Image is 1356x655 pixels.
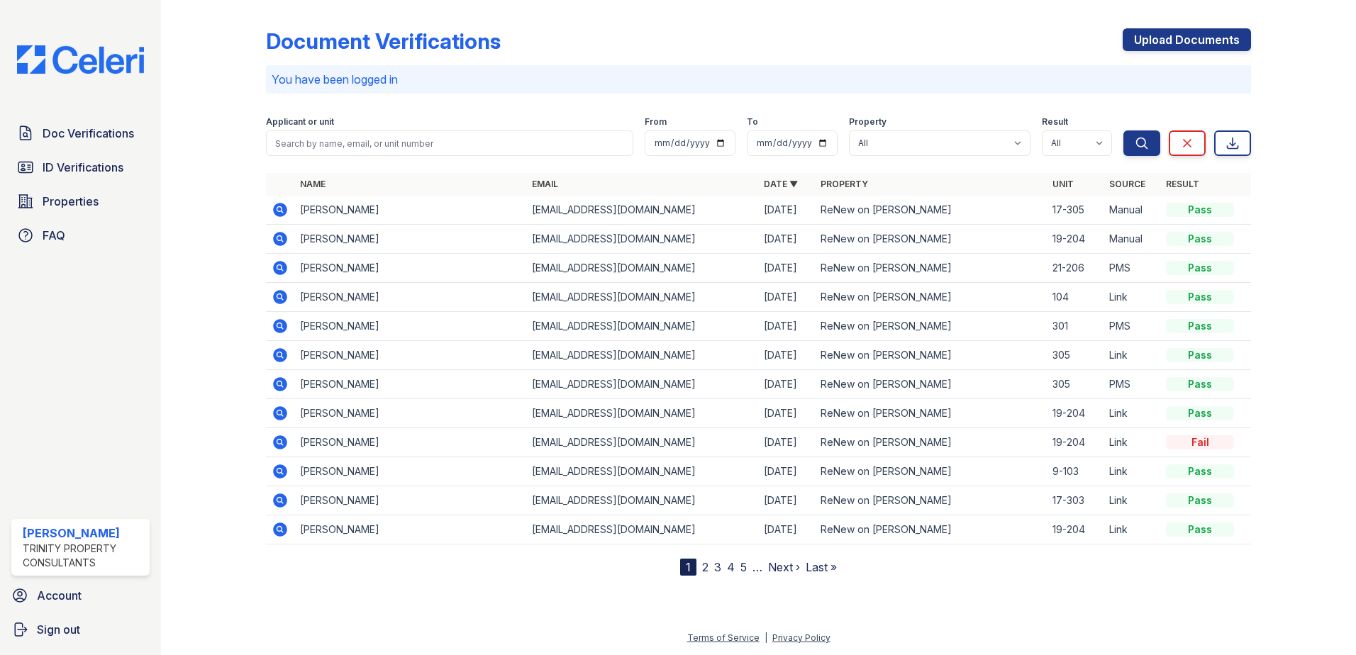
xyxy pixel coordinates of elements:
span: Properties [43,193,99,210]
td: [DATE] [758,515,815,544]
a: FAQ [11,221,150,250]
td: [PERSON_NAME] [294,428,526,457]
a: Email [532,179,558,189]
td: [PERSON_NAME] [294,515,526,544]
img: CE_Logo_Blue-a8612792a0a2168367f1c8372b55b34899dd931a85d93a1a3d3e32e68fde9ad4.png [6,45,155,74]
td: [PERSON_NAME] [294,370,526,399]
td: 305 [1047,370,1104,399]
span: … [752,559,762,576]
td: Link [1104,399,1160,428]
td: ReNew on [PERSON_NAME] [815,428,1047,457]
td: [DATE] [758,196,815,225]
td: ReNew on [PERSON_NAME] [815,225,1047,254]
a: 3 [714,560,721,574]
td: [EMAIL_ADDRESS][DOMAIN_NAME] [526,457,758,486]
td: 19-204 [1047,428,1104,457]
td: 301 [1047,312,1104,341]
td: [EMAIL_ADDRESS][DOMAIN_NAME] [526,283,758,312]
td: Link [1104,283,1160,312]
label: From [645,116,667,128]
td: Link [1104,457,1160,486]
a: 4 [727,560,735,574]
div: 1 [680,559,696,576]
label: To [747,116,758,128]
div: Pass [1166,203,1234,217]
td: ReNew on [PERSON_NAME] [815,515,1047,544]
td: ReNew on [PERSON_NAME] [815,283,1047,312]
a: Account [6,581,155,610]
td: [EMAIL_ADDRESS][DOMAIN_NAME] [526,341,758,370]
td: [DATE] [758,312,815,341]
td: [DATE] [758,428,815,457]
td: PMS [1104,254,1160,283]
a: Unit [1052,179,1074,189]
div: Pass [1166,522,1234,537]
td: 9-103 [1047,457,1104,486]
label: Applicant or unit [266,116,334,128]
div: Pass [1166,377,1234,391]
td: [PERSON_NAME] [294,457,526,486]
td: [PERSON_NAME] [294,225,526,254]
p: You have been logged in [272,71,1245,88]
td: 19-204 [1047,225,1104,254]
a: ID Verifications [11,153,150,181]
td: PMS [1104,312,1160,341]
td: Link [1104,341,1160,370]
a: Sign out [6,615,155,644]
td: [PERSON_NAME] [294,486,526,515]
td: [DATE] [758,457,815,486]
td: ReNew on [PERSON_NAME] [815,399,1047,428]
td: [PERSON_NAME] [294,341,526,370]
td: 21-206 [1047,254,1104,283]
td: [DATE] [758,486,815,515]
td: [DATE] [758,399,815,428]
div: Pass [1166,348,1234,362]
a: Name [300,179,326,189]
td: PMS [1104,370,1160,399]
span: Sign out [37,621,80,638]
a: Last » [806,560,837,574]
td: [PERSON_NAME] [294,399,526,428]
td: [DATE] [758,225,815,254]
div: Trinity Property Consultants [23,542,144,570]
td: [PERSON_NAME] [294,283,526,312]
td: Manual [1104,225,1160,254]
a: 5 [740,560,747,574]
a: Upload Documents [1123,28,1251,51]
td: [EMAIL_ADDRESS][DOMAIN_NAME] [526,399,758,428]
a: Privacy Policy [772,632,830,643]
td: Manual [1104,196,1160,225]
a: Result [1166,179,1199,189]
td: Link [1104,515,1160,544]
td: [EMAIL_ADDRESS][DOMAIN_NAME] [526,428,758,457]
td: [EMAIL_ADDRESS][DOMAIN_NAME] [526,312,758,341]
input: Search by name, email, or unit number [266,130,633,156]
td: [EMAIL_ADDRESS][DOMAIN_NAME] [526,196,758,225]
span: ID Verifications [43,159,123,176]
td: [DATE] [758,283,815,312]
td: ReNew on [PERSON_NAME] [815,370,1047,399]
td: 19-204 [1047,515,1104,544]
div: Pass [1166,261,1234,275]
a: Properties [11,187,150,215]
td: [EMAIL_ADDRESS][DOMAIN_NAME] [526,254,758,283]
td: ReNew on [PERSON_NAME] [815,312,1047,341]
td: [DATE] [758,254,815,283]
td: ReNew on [PERSON_NAME] [815,196,1047,225]
td: [EMAIL_ADDRESS][DOMAIN_NAME] [526,370,758,399]
label: Property [849,116,887,128]
td: ReNew on [PERSON_NAME] [815,341,1047,370]
a: Property [821,179,868,189]
td: [PERSON_NAME] [294,254,526,283]
td: [DATE] [758,341,815,370]
td: [EMAIL_ADDRESS][DOMAIN_NAME] [526,486,758,515]
td: Link [1104,428,1160,457]
td: ReNew on [PERSON_NAME] [815,254,1047,283]
a: 2 [702,560,708,574]
td: ReNew on [PERSON_NAME] [815,457,1047,486]
div: | [765,632,767,643]
a: Doc Verifications [11,119,150,147]
span: Account [37,587,82,604]
a: Next › [768,560,800,574]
